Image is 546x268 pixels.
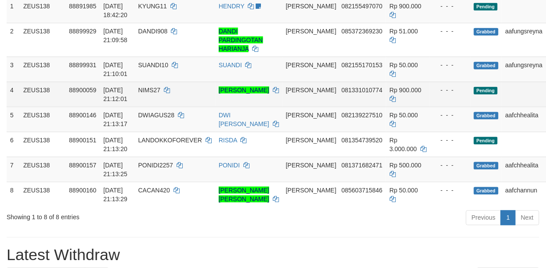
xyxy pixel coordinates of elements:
[474,62,499,69] span: Grabbed
[103,87,127,102] span: [DATE] 21:12:01
[286,112,336,119] span: [PERSON_NAME]
[138,162,173,169] span: PONIDI2257
[7,182,20,207] td: 8
[7,246,539,264] h1: Latest Withdraw
[390,28,418,35] span: Rp 51.000
[474,3,498,11] span: Pending
[20,132,65,157] td: ZEUS138
[69,3,96,10] span: 88891985
[342,62,383,69] span: Copy 082155170153 to clipboard
[103,62,127,77] span: [DATE] 21:10:01
[474,162,499,170] span: Grabbed
[138,112,174,119] span: DWIAGUS28
[7,132,20,157] td: 6
[286,3,336,10] span: [PERSON_NAME]
[434,2,467,11] div: - - -
[286,187,336,194] span: [PERSON_NAME]
[20,157,65,182] td: ZEUS138
[20,107,65,132] td: ZEUS138
[434,27,467,36] div: - - -
[342,87,383,94] span: Copy 081331010774 to clipboard
[342,112,383,119] span: Copy 082139227510 to clipboard
[466,210,501,225] a: Previous
[286,137,336,144] span: [PERSON_NAME]
[219,28,263,52] a: DANDI PARDINGOTAN HARIANJA
[219,187,269,203] a: [PERSON_NAME] [PERSON_NAME]
[103,137,127,152] span: [DATE] 21:13:20
[474,28,499,36] span: Grabbed
[286,87,336,94] span: [PERSON_NAME]
[342,187,383,194] span: Copy 085603715846 to clipboard
[138,187,170,194] span: CACAN420
[219,162,240,169] a: PONIDI
[69,87,96,94] span: 88900059
[474,112,499,120] span: Grabbed
[103,187,127,203] span: [DATE] 21:13:29
[7,57,20,82] td: 3
[342,28,383,35] span: Copy 085372369230 to clipboard
[474,187,499,195] span: Grabbed
[474,87,498,94] span: Pending
[219,3,245,10] a: HENDRY
[69,137,96,144] span: 88900151
[342,162,383,169] span: Copy 081371682471 to clipboard
[138,28,168,35] span: DANDI908
[390,137,417,152] span: Rp 3.000.000
[7,210,221,222] div: Showing 1 to 8 of 8 entries
[286,162,336,169] span: [PERSON_NAME]
[434,186,467,195] div: - - -
[515,210,539,225] a: Next
[342,137,383,144] span: Copy 081354739520 to clipboard
[138,137,202,144] span: LANDOKKOFOREVER
[69,162,96,169] span: 88900157
[342,3,383,10] span: Copy 082155497070 to clipboard
[286,28,336,35] span: [PERSON_NAME]
[219,137,237,144] a: RISDA
[390,112,418,119] span: Rp 50.000
[390,62,418,69] span: Rp 50.000
[69,187,96,194] span: 88900160
[434,161,467,170] div: - - -
[7,157,20,182] td: 7
[20,182,65,207] td: ZEUS138
[138,3,167,10] span: KYUNG11
[138,62,168,69] span: SUANDI10
[434,86,467,94] div: - - -
[390,87,421,94] span: Rp 900.000
[20,82,65,107] td: ZEUS138
[20,57,65,82] td: ZEUS138
[69,112,96,119] span: 88900146
[20,23,65,57] td: ZEUS138
[501,210,516,225] a: 1
[390,162,421,169] span: Rp 500.000
[7,23,20,57] td: 2
[69,62,96,69] span: 88899931
[219,62,242,69] a: SUANDI
[7,107,20,132] td: 5
[103,162,127,177] span: [DATE] 21:13:25
[103,112,127,127] span: [DATE] 21:13:17
[286,62,336,69] span: [PERSON_NAME]
[434,136,467,145] div: - - -
[69,28,96,35] span: 88899929
[219,87,269,94] a: [PERSON_NAME]
[474,137,498,145] span: Pending
[390,3,421,10] span: Rp 900.000
[390,187,418,194] span: Rp 50.000
[219,112,269,127] a: DWI [PERSON_NAME]
[434,111,467,120] div: - - -
[434,61,467,69] div: - - -
[7,82,20,107] td: 4
[103,28,127,43] span: [DATE] 21:09:58
[138,87,161,94] span: NIMS27
[103,3,127,18] span: [DATE] 18:42:20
